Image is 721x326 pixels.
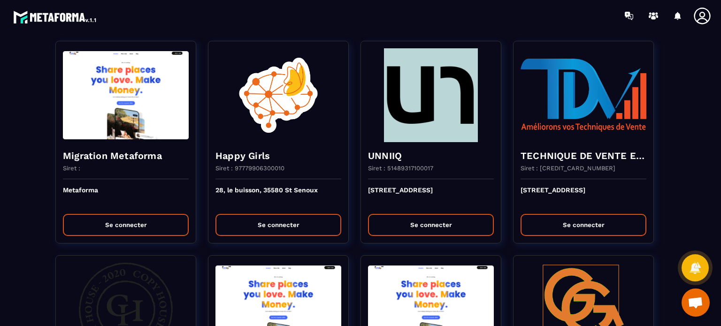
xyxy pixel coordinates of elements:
img: logo [13,8,98,25]
p: Siret : [63,165,80,172]
img: funnel-background [521,48,646,142]
p: Siret : [CREDIT_CARD_NUMBER] [521,165,615,172]
h4: Migration Metaforma [63,149,189,162]
p: Metaforma [63,186,189,207]
button: Se connecter [63,214,189,236]
button: Se connecter [521,214,646,236]
img: funnel-background [215,48,341,142]
a: Ouvrir le chat [682,288,710,317]
p: Siret : 51489317100017 [368,165,433,172]
p: 28, le buisson, 35580 St Senoux [215,186,341,207]
p: [STREET_ADDRESS] [521,186,646,207]
img: funnel-background [63,48,189,142]
h4: TECHNIQUE DE VENTE EDITION [521,149,646,162]
h4: Happy Girls [215,149,341,162]
p: Siret : 97779906300010 [215,165,284,172]
img: funnel-background [368,48,494,142]
p: [STREET_ADDRESS] [368,186,494,207]
button: Se connecter [368,214,494,236]
button: Se connecter [215,214,341,236]
h4: UNNIIQ [368,149,494,162]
